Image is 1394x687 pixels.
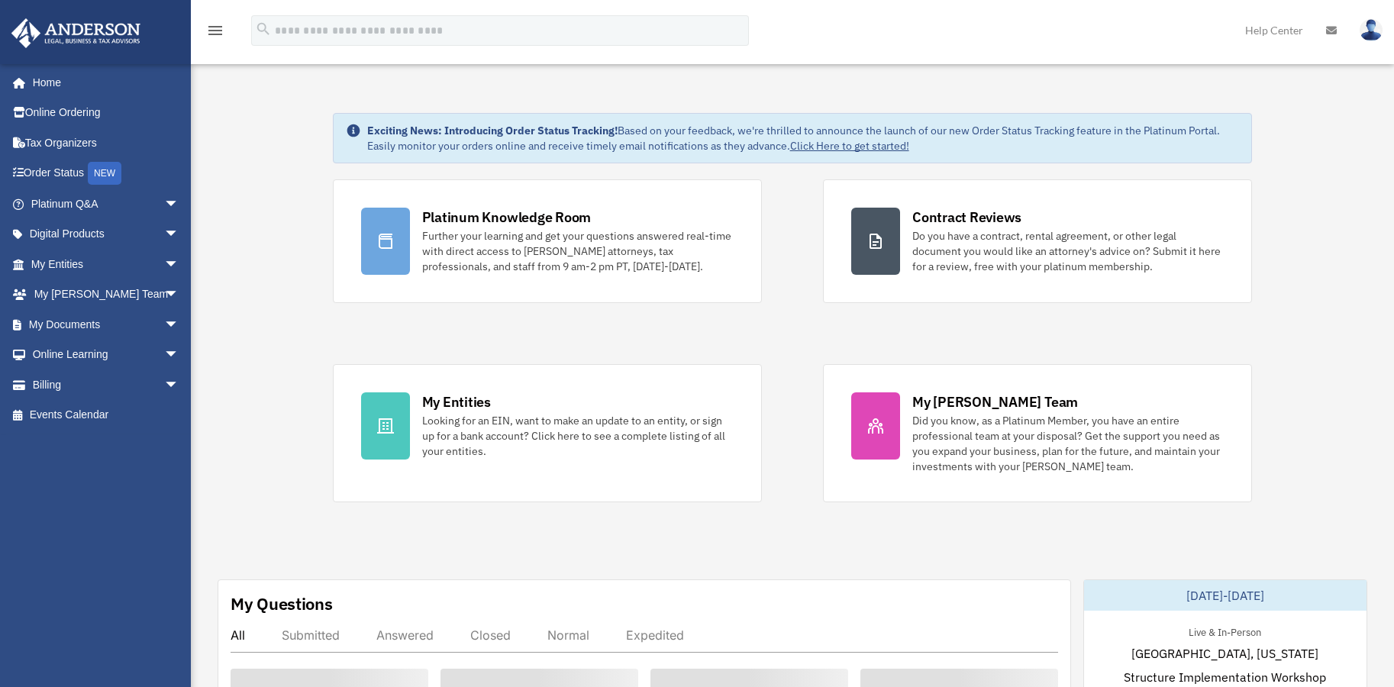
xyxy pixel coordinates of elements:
div: NEW [88,162,121,185]
a: menu [206,27,224,40]
div: Do you have a contract, rental agreement, or other legal document you would like an attorney's ad... [912,228,1224,274]
img: Anderson Advisors Platinum Portal [7,18,145,48]
span: arrow_drop_down [164,309,195,340]
div: Expedited [626,627,684,643]
i: search [255,21,272,37]
a: Home [11,67,195,98]
div: Further your learning and get your questions answered real-time with direct access to [PERSON_NAM... [422,228,734,274]
span: arrow_drop_down [164,279,195,311]
div: Did you know, as a Platinum Member, you have an entire professional team at your disposal? Get th... [912,413,1224,474]
i: menu [206,21,224,40]
a: Tax Organizers [11,127,202,158]
span: arrow_drop_down [164,189,195,220]
a: My [PERSON_NAME] Team Did you know, as a Platinum Member, you have an entire professional team at... [823,364,1252,502]
a: My Documentsarrow_drop_down [11,309,202,340]
a: Contract Reviews Do you have a contract, rental agreement, or other legal document you would like... [823,179,1252,303]
a: My Entitiesarrow_drop_down [11,249,202,279]
div: Normal [547,627,589,643]
img: User Pic [1360,19,1383,41]
span: [GEOGRAPHIC_DATA], [US_STATE] [1131,644,1318,663]
div: Closed [470,627,511,643]
span: arrow_drop_down [164,340,195,371]
a: Order StatusNEW [11,158,202,189]
a: Events Calendar [11,400,202,431]
a: Online Ordering [11,98,202,128]
div: Looking for an EIN, want to make an update to an entity, or sign up for a bank account? Click her... [422,413,734,459]
span: arrow_drop_down [164,249,195,280]
span: arrow_drop_down [164,219,195,250]
span: Structure Implementation Workshop [1124,668,1326,686]
a: Platinum Q&Aarrow_drop_down [11,189,202,219]
a: Digital Productsarrow_drop_down [11,219,202,250]
div: Answered [376,627,434,643]
div: My Entities [422,392,491,411]
a: My Entities Looking for an EIN, want to make an update to an entity, or sign up for a bank accoun... [333,364,762,502]
div: Submitted [282,627,340,643]
div: My Questions [231,592,333,615]
strong: Exciting News: Introducing Order Status Tracking! [367,124,618,137]
div: Contract Reviews [912,208,1021,227]
div: Platinum Knowledge Room [422,208,592,227]
a: Platinum Knowledge Room Further your learning and get your questions answered real-time with dire... [333,179,762,303]
div: My [PERSON_NAME] Team [912,392,1078,411]
a: Click Here to get started! [790,139,909,153]
div: Live & In-Person [1176,623,1273,639]
a: My [PERSON_NAME] Teamarrow_drop_down [11,279,202,310]
div: [DATE]-[DATE] [1084,580,1367,611]
span: arrow_drop_down [164,369,195,401]
div: Based on your feedback, we're thrilled to announce the launch of our new Order Status Tracking fe... [367,123,1240,153]
div: All [231,627,245,643]
a: Online Learningarrow_drop_down [11,340,202,370]
a: Billingarrow_drop_down [11,369,202,400]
